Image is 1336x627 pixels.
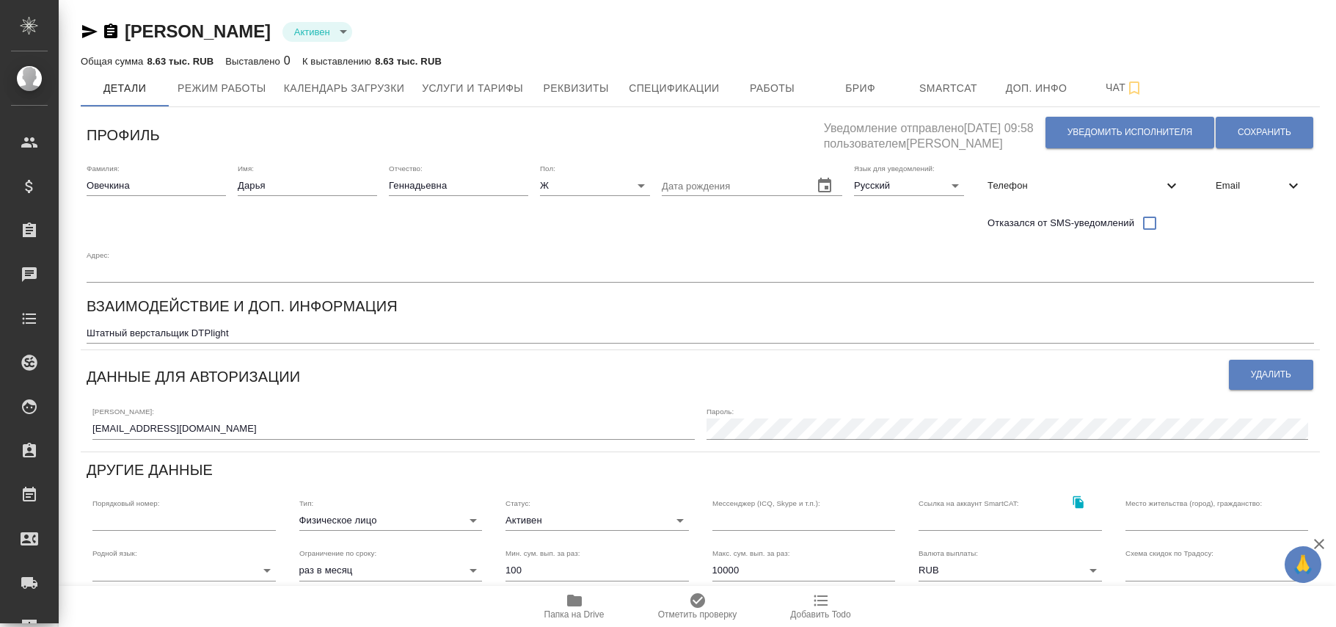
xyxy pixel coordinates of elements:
[87,123,160,147] h6: Профиль
[92,550,137,557] label: Родной язык:
[1285,546,1321,583] button: 🙏
[712,550,790,557] label: Макс. сум. вып. за раз:
[302,56,375,67] p: К выставлению
[225,56,284,67] p: Выставлено
[541,79,611,98] span: Реквизиты
[125,21,271,41] a: [PERSON_NAME]
[90,79,160,98] span: Детали
[540,175,650,196] div: Ж
[238,164,254,172] label: Имя:
[505,510,689,531] div: Активен
[1001,79,1072,98] span: Доп. инфо
[824,113,1045,152] h5: Уведомление отправлено [DATE] 09:58 пользователем [PERSON_NAME]
[284,79,405,98] span: Календарь загрузки
[919,499,1019,507] label: Ссылка на аккаунт SmartCAT:
[629,79,719,98] span: Спецификации
[225,52,291,70] div: 0
[1045,117,1214,148] button: Уведомить исполнителя
[87,251,109,258] label: Адрес:
[1216,178,1285,193] span: Email
[87,294,398,318] h6: Взаимодействие и доп. информация
[81,56,147,67] p: Общая сумма
[658,609,737,620] span: Отметить проверку
[1251,369,1291,381] span: Удалить
[290,26,335,38] button: Активен
[282,22,352,42] div: Активен
[790,609,850,620] span: Добавить Todo
[505,499,530,507] label: Статус:
[92,408,154,416] label: [PERSON_NAME]:
[1125,550,1213,557] label: Схема скидок по Традосу:
[919,560,1102,581] div: RUB
[375,56,442,67] p: 8.63 тыс. RUB
[299,550,376,557] label: Ограничение по сроку:
[87,365,300,388] h6: Данные для авторизации
[540,164,555,172] label: Пол:
[92,499,159,507] label: Порядковый номер:
[299,560,483,581] div: раз в месяц
[1125,499,1262,507] label: Место жительства (город), гражданство:
[913,79,984,98] span: Smartcat
[299,510,483,531] div: Физическое лицо
[1064,488,1094,518] button: Скопировать ссылку
[825,79,896,98] span: Бриф
[1204,170,1314,202] div: Email
[1089,79,1160,97] span: Чат
[299,499,313,507] label: Тип:
[513,586,636,627] button: Папка на Drive
[712,499,820,507] label: Мессенджер (ICQ, Skype и т.п.):
[102,23,120,40] button: Скопировать ссылку
[854,175,964,196] div: Русский
[389,164,423,172] label: Отчество:
[988,216,1134,231] span: Отказался от SMS-уведомлений
[147,56,213,67] p: 8.63 тыс. RUB
[422,79,523,98] span: Услуги и тарифы
[178,79,266,98] span: Режим работы
[505,550,580,557] label: Мин. сум. вып. за раз:
[1229,360,1313,390] button: Удалить
[1067,126,1192,139] span: Уведомить исполнителя
[87,164,120,172] label: Фамилия:
[636,586,759,627] button: Отметить проверку
[87,327,1314,338] textarea: Штатный верстальщик DTPlight
[759,586,883,627] button: Добавить Todo
[1216,117,1313,148] button: Сохранить
[1238,126,1291,139] span: Сохранить
[1125,79,1143,97] svg: Подписаться
[988,178,1163,193] span: Телефон
[854,164,935,172] label: Язык для уведомлений:
[1291,549,1315,580] span: 🙏
[87,458,213,482] h6: Другие данные
[544,609,605,620] span: Папка на Drive
[976,170,1192,202] div: Телефон
[737,79,808,98] span: Работы
[81,23,98,40] button: Скопировать ссылку для ЯМессенджера
[707,408,734,416] label: Пароль:
[919,550,978,557] label: Валюта выплаты:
